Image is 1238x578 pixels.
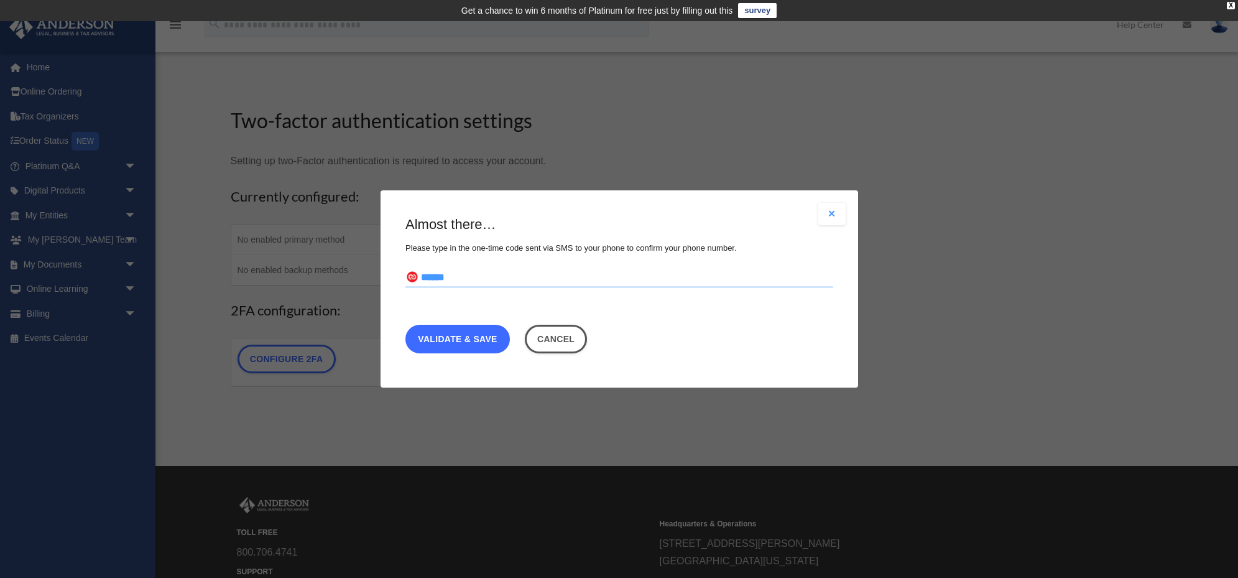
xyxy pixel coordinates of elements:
[738,3,777,18] a: survey
[405,215,833,235] h3: Almost there…
[818,203,846,225] button: Close modal
[461,3,733,18] div: Get a chance to win 6 months of Platinum for free just by filling out this
[1227,2,1235,9] div: close
[405,325,510,353] a: Validate & Save
[524,325,587,353] button: Close this dialog window
[405,241,833,256] p: Please type in the one-time code sent via SMS to your phone to confirm your phone number.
